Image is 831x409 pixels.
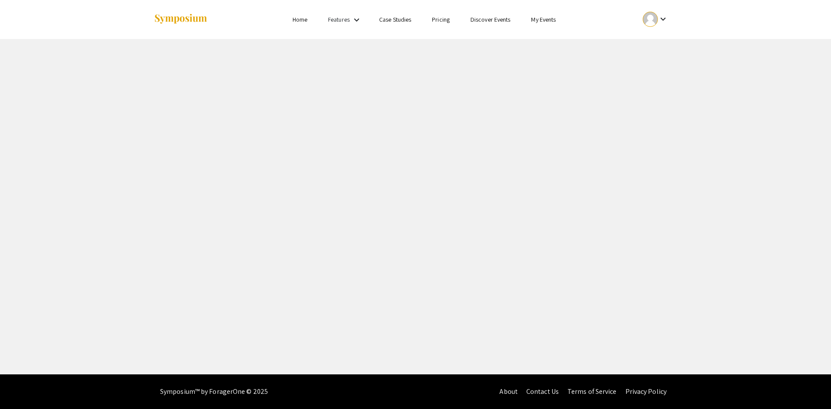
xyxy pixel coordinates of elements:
a: About [499,387,518,396]
div: Symposium™ by ForagerOne © 2025 [160,374,268,409]
a: Features [328,16,350,23]
a: Terms of Service [567,387,617,396]
button: Expand account dropdown [634,10,677,29]
a: Case Studies [379,16,411,23]
a: Pricing [432,16,450,23]
img: Symposium by ForagerOne [154,13,208,25]
mat-icon: Expand Features list [351,15,362,25]
a: Home [293,16,307,23]
a: Contact Us [526,387,559,396]
iframe: Chat [794,370,825,403]
mat-icon: Expand account dropdown [658,14,668,24]
a: Discover Events [470,16,511,23]
a: My Events [531,16,556,23]
a: Privacy Policy [625,387,667,396]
